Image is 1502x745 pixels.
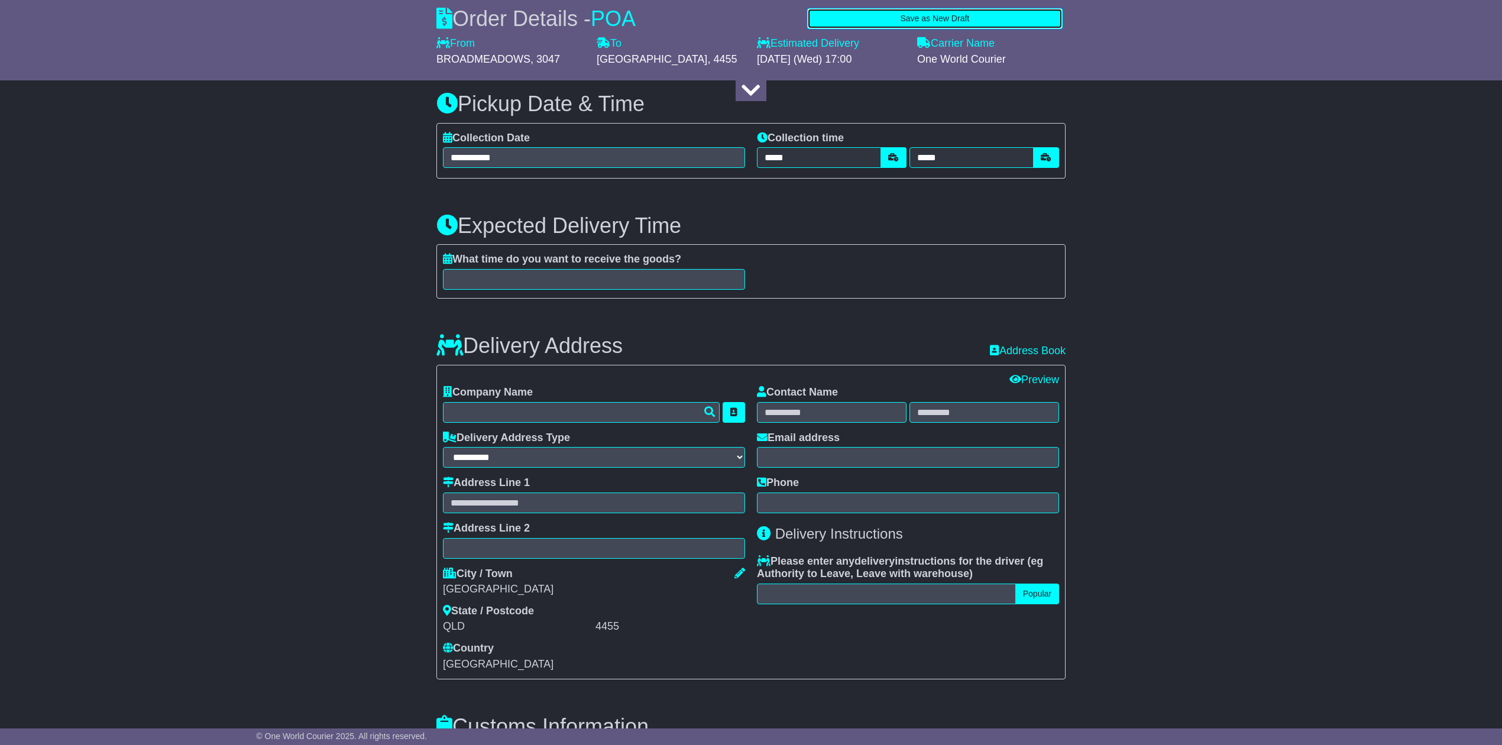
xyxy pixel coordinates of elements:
[757,477,799,490] label: Phone
[436,715,1066,738] h3: Customs Information
[443,386,533,399] label: Company Name
[775,526,903,542] span: Delivery Instructions
[707,53,737,65] span: , 4455
[854,555,895,567] span: delivery
[443,658,553,670] span: [GEOGRAPHIC_DATA]
[443,620,593,633] div: QLD
[1009,374,1059,386] a: Preview
[530,53,560,65] span: , 3047
[443,583,745,596] div: [GEOGRAPHIC_DATA]
[443,568,513,581] label: City / Town
[443,605,534,618] label: State / Postcode
[436,37,475,50] label: From
[757,555,1059,581] label: Please enter any instructions for the driver ( )
[436,214,1066,238] h3: Expected Delivery Time
[757,555,1043,580] span: eg Authority to Leave, Leave with warehouse
[436,334,623,358] h3: Delivery Address
[757,37,905,50] label: Estimated Delivery
[443,522,530,535] label: Address Line 2
[591,7,636,31] span: POA
[757,432,840,445] label: Email address
[595,620,745,633] div: 4455
[436,53,530,65] span: BROADMEADOWS
[1015,584,1059,604] button: Popular
[436,92,1066,116] h3: Pickup Date & Time
[436,6,636,31] div: Order Details -
[597,37,621,50] label: To
[256,731,427,741] span: © One World Courier 2025. All rights reserved.
[917,53,1066,66] div: One World Courier
[990,345,1066,357] a: Address Book
[757,53,905,66] div: [DATE] (Wed) 17:00
[807,8,1063,29] button: Save as New Draft
[443,477,530,490] label: Address Line 1
[443,642,494,655] label: Country
[757,132,844,145] label: Collection time
[917,37,995,50] label: Carrier Name
[757,386,838,399] label: Contact Name
[443,132,530,145] label: Collection Date
[443,432,570,445] label: Delivery Address Type
[597,53,707,65] span: [GEOGRAPHIC_DATA]
[443,253,681,266] label: What time do you want to receive the goods?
